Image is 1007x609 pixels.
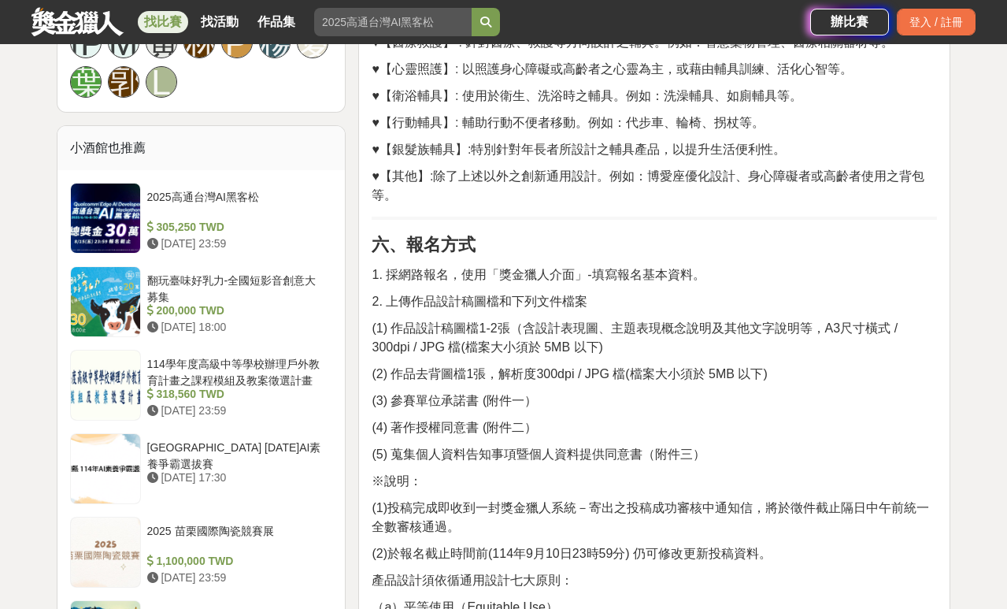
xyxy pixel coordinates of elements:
div: [DATE] 23:59 [147,236,327,252]
div: 小酒館也推薦 [57,126,346,170]
a: L [146,66,177,98]
span: ♥【銀髮族輔具】:特別針對年長者所設計之輔具產品，以提升生活便利性。 [372,143,786,156]
a: 找活動 [194,11,245,33]
span: ♥【行動輔具】: 輔助行動不便者移動。例如：代步車、輪椅、拐杖等。 [372,116,764,129]
div: 2025 苗栗國際陶瓷競賽展 [147,523,327,553]
span: 2. 上傳作品設計稿圖檔和下列文件檔案 [372,295,587,308]
span: (2)於報名截止時間前(114年9月10日23時59分) 仍可修改更新投稿資料。 [372,547,772,560]
a: 2025 苗栗國際陶瓷競賽展 1,100,000 TWD [DATE] 23:59 [70,517,333,588]
span: (4) 著作授權同意書 (附件二） [372,421,537,434]
span: ♥【其他】:除了上述以外之創新通用設計。例如：博愛座優化設計、身心障礙者或高齡者使用之背包等。 [372,169,924,202]
span: (3) 參賽單位承諾書 (附件一） [372,394,537,407]
a: [GEOGRAPHIC_DATA] [DATE]AI素養爭霸選拔賽 [DATE] 17:30 [70,433,333,504]
div: 318,560 TWD [147,386,327,403]
a: 葉 [70,66,102,98]
a: 翻玩臺味好乳力-全國短影音創意大募集 200,000 TWD [DATE] 18:00 [70,266,333,337]
div: 1,100,000 TWD [147,553,327,570]
div: 登入 / 註冊 [897,9,976,35]
div: 翻玩臺味好乳力-全國短影音創意大募集 [147,273,327,303]
span: 產品設計須依循通用設計七大原則： [372,574,573,587]
div: [DATE] 18:00 [147,319,327,336]
span: (5) 蒐集個人資料告知事項暨個人資料提供同意書（附件三） [372,447,705,461]
div: [GEOGRAPHIC_DATA] [DATE]AI素養爭霸選拔賽 [147,440,327,470]
span: (1) 作品設計稿圖檔1-2張（含設計表現圖、主題表現概念說明及其他文字說明等，A3尺寸橫式 / 300dpi / JPG 檔(檔案大小須於 5MB 以下) [372,321,898,354]
div: 305,250 TWD [147,219,327,236]
div: 114學年度高級中等學校辦理戶外教育計畫之課程模組及教案徵選計畫 [147,356,327,386]
div: [DATE] 23:59 [147,403,327,419]
div: [DATE] 17:30 [147,470,327,486]
span: ♥【醫療救護】 : 針對醫療、救護等方向設計之輔具。例如：智慧藥物管理、醫療相關器材等。 [372,35,894,49]
span: (1)投稿完成即收到一封獎金獵人系統－寄出之投稿成功審核中通知信，將於徵件截止隔日中午前統一全數審核通過。 [372,501,929,533]
div: 2025高通台灣AI黑客松 [147,189,327,219]
a: 作品集 [251,11,302,33]
a: 2025高通台灣AI黑客松 305,250 TWD [DATE] 23:59 [70,183,333,254]
span: ♥【衛浴輔具】: 使用於衛生、洗浴時之輔具。例如：洗澡輔具、如廁輔具等。 [372,89,802,102]
a: 辦比賽 [810,9,889,35]
div: [DATE] 23:59 [147,570,327,586]
a: 114學年度高級中等學校辦理戶外教育計畫之課程模組及教案徵選計畫 318,560 TWD [DATE] 23:59 [70,350,333,421]
a: 找比賽 [138,11,188,33]
input: 2025高通台灣AI黑客松 [314,8,472,36]
strong: 六、報名方式 [372,235,476,254]
a: 郭 [108,66,139,98]
div: 200,000 TWD [147,303,327,319]
span: ♥【心靈照護】: 以照護身心障礙或高齡者之心靈為主，或藉由輔具訓練、活化心智等。 [372,62,852,76]
span: 1. 採網路報名，使用「獎金獵人介面」-填寫報名基本資料。 [372,268,705,281]
span: (2) 作品去背圖檔1張，解析度300dpi / JPG 檔(檔案大小須於 5MB 以下) [372,367,767,381]
span: ※說明： [372,474,422,488]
